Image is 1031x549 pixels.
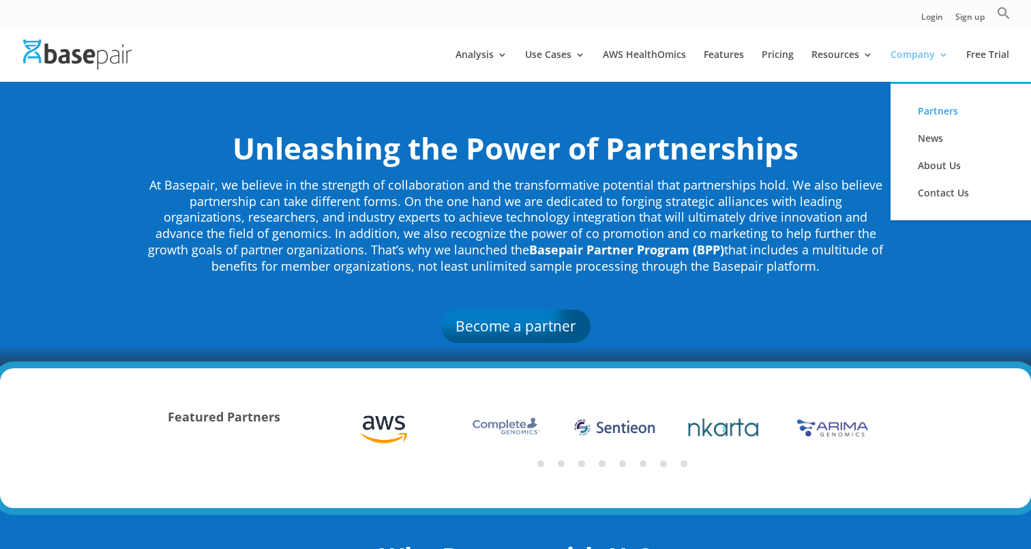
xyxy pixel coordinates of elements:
button: 4 of 2 [599,460,606,467]
a: Become a partner [441,310,591,342]
iframe: Drift Widget Chat Controller [769,451,1015,533]
img: Basepair [23,40,132,69]
a: Search Icon Link [997,6,1011,27]
a: Company [891,50,948,82]
a: Sign up [955,13,985,27]
a: AWS HealthOmics [603,50,686,82]
a: Features [704,50,744,82]
a: Analysis [455,50,507,82]
button: 2 of 2 [558,460,565,467]
a: Resources [811,50,873,82]
button: 6 of 2 [640,460,646,467]
svg: Search [997,6,1011,20]
button: 1 of 2 [537,460,544,467]
strong: Unleashing the Power of Partnerships [233,128,798,168]
strong: Basepair Partner Program (BPP) [529,241,724,258]
a: Login [921,13,943,27]
img: sentieon [570,417,659,438]
span: At Basepair, we believe in the strength of collaboration and the transformative potential that pa... [148,177,883,274]
a: Use Cases [525,50,585,82]
a: Pricing [762,50,794,82]
button: 3 of 2 [578,460,585,467]
a: Free Trial [966,50,1009,82]
button: 7 of 2 [660,460,667,467]
img: sentieon [688,417,759,439]
strong: Featured Partners [168,409,280,425]
button: 8 of 2 [681,460,687,467]
button: 5 of 2 [619,460,626,467]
